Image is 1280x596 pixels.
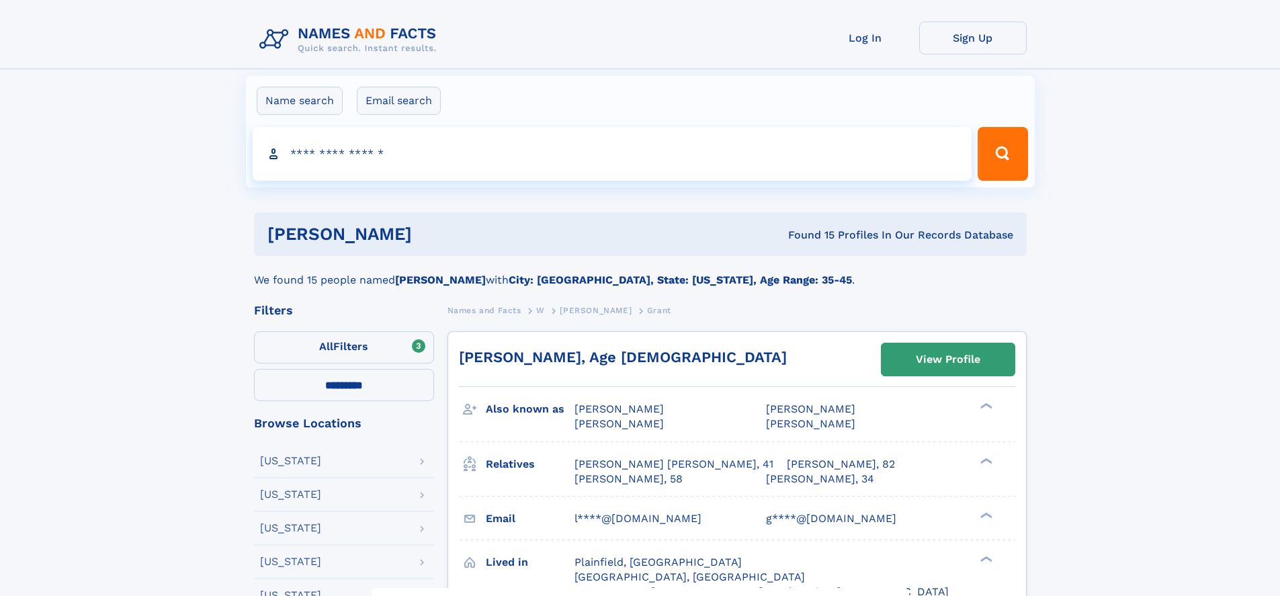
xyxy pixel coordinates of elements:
[560,306,632,315] span: [PERSON_NAME]
[766,402,855,415] span: [PERSON_NAME]
[882,343,1015,376] a: View Profile
[766,417,855,430] span: [PERSON_NAME]
[253,127,972,181] input: search input
[977,511,993,519] div: ❯
[766,472,874,486] a: [PERSON_NAME], 34
[600,228,1013,243] div: Found 15 Profiles In Our Records Database
[977,456,993,465] div: ❯
[486,398,574,421] h3: Also known as
[574,570,805,583] span: [GEOGRAPHIC_DATA], [GEOGRAPHIC_DATA]
[647,306,671,315] span: Grant
[254,331,434,364] label: Filters
[916,344,980,375] div: View Profile
[574,472,683,486] a: [PERSON_NAME], 58
[977,554,993,563] div: ❯
[260,523,321,534] div: [US_STATE]
[486,453,574,476] h3: Relatives
[574,417,664,430] span: [PERSON_NAME]
[536,306,545,315] span: W
[978,127,1027,181] button: Search Button
[977,402,993,411] div: ❯
[560,302,632,318] a: [PERSON_NAME]
[574,457,773,472] a: [PERSON_NAME] [PERSON_NAME], 41
[254,304,434,316] div: Filters
[574,402,664,415] span: [PERSON_NAME]
[260,556,321,567] div: [US_STATE]
[812,22,919,54] a: Log In
[509,273,852,286] b: City: [GEOGRAPHIC_DATA], State: [US_STATE], Age Range: 35-45
[260,456,321,466] div: [US_STATE]
[447,302,521,318] a: Names and Facts
[260,489,321,500] div: [US_STATE]
[254,256,1027,288] div: We found 15 people named with .
[536,302,545,318] a: W
[254,22,447,58] img: Logo Names and Facts
[919,22,1027,54] a: Sign Up
[357,87,441,115] label: Email search
[787,457,895,472] a: [PERSON_NAME], 82
[574,556,742,568] span: Plainfield, [GEOGRAPHIC_DATA]
[257,87,343,115] label: Name search
[395,273,486,286] b: [PERSON_NAME]
[267,226,600,243] h1: [PERSON_NAME]
[486,507,574,530] h3: Email
[459,349,787,366] a: [PERSON_NAME], Age [DEMOGRAPHIC_DATA]
[254,417,434,429] div: Browse Locations
[486,551,574,574] h3: Lived in
[319,340,333,353] span: All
